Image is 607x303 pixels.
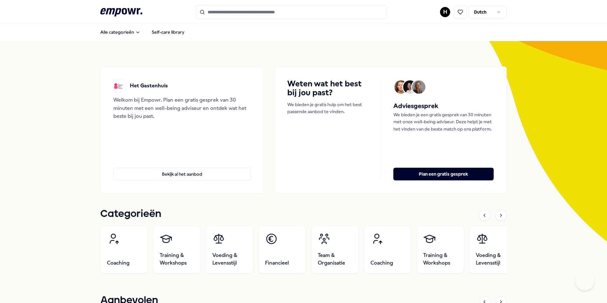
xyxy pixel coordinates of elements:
span: Team & Organisatie [318,252,352,267]
h5: Adviesgesprek [393,101,494,111]
p: We bieden je een gratis gesprek van 30 minuten met onze well-being adviseur. Deze helpt je met he... [393,111,494,132]
a: Training & Workshops [417,226,464,273]
p: Het Gastenhuis [130,82,168,90]
span: Financieel [265,259,289,267]
a: Coaching [100,226,148,273]
iframe: Help Scout Beacon - Open [575,271,594,290]
img: Het Gastenhuis [113,79,126,92]
span: Voeding & Levensstijl [476,252,510,267]
button: H [440,7,450,17]
h1: Categorieën [100,206,161,222]
h4: Weten wat het best bij jou past? [287,79,368,97]
a: Voeding & Levensstijl [206,226,253,273]
button: Bekijk al het aanbod [113,168,251,180]
img: Avatar [403,80,417,94]
img: Avatar [394,80,408,94]
a: Training & Workshops [153,226,201,273]
span: Training & Workshops [423,252,457,267]
a: Voeding & Levensstijl [469,226,517,273]
span: Coaching [370,259,393,267]
button: Alle categorieën [95,26,145,38]
a: Self-care library [147,26,190,38]
button: Plan een gratis gesprek [393,168,494,180]
span: Training & Workshops [160,252,194,267]
a: Bekijk al het aanbod [113,158,251,180]
a: Team & Organisatie [311,226,359,273]
a: Financieel [258,226,306,273]
nav: Main [95,26,190,38]
img: Avatar [412,80,425,94]
input: Search for products, categories or subcategories [196,5,386,19]
div: Welkom bij Empowr. Plan een gratis gesprek van 30 minuten met een well-being adviseur en ontdek w... [113,96,251,120]
p: We bieden je gratis hulp om het best passende aanbod te vinden. [287,101,368,115]
span: Coaching [107,259,130,267]
a: Coaching [364,226,411,273]
span: Voeding & Levensstijl [212,252,247,267]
